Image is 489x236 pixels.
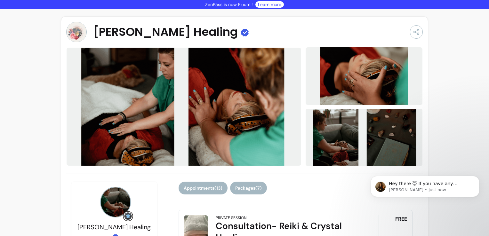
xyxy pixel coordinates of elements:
span: [PERSON_NAME] Healing [93,26,238,38]
img: Provider image [66,22,87,42]
div: Private Session [216,215,246,220]
iframe: Intercom notifications message [361,162,489,233]
p: ZenPass is now Fluum ! [205,1,253,8]
button: Appointments(13) [179,182,228,194]
a: Learn more [258,1,281,8]
button: Packages(7) [230,182,267,194]
img: Provider image [100,187,131,217]
img: image-2 [305,108,423,167]
img: Grow [124,212,132,220]
img: image-0 [66,47,301,166]
img: image-1 [305,47,423,106]
span: [PERSON_NAME] Healing [77,223,151,231]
